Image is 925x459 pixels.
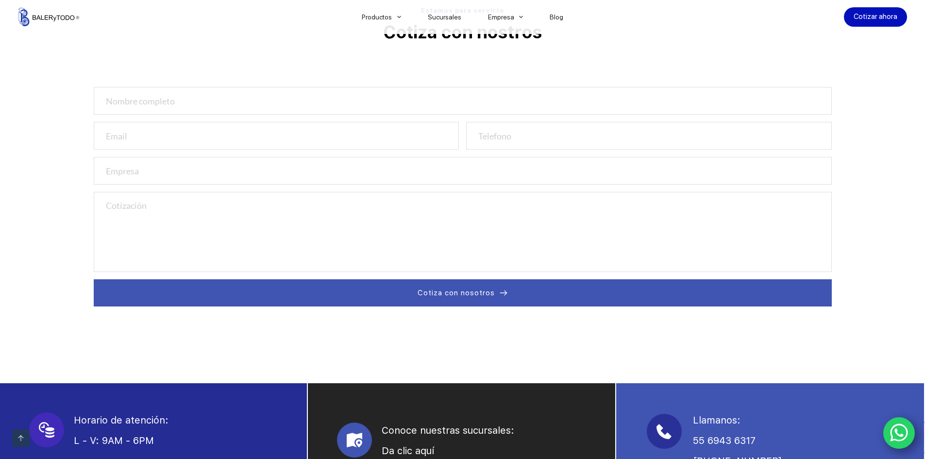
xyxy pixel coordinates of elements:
input: Empresa [94,157,832,185]
input: Nombre completo [94,87,832,115]
a: Da clic aquí [382,445,434,457]
button: Cotiza con nosotros [94,279,832,306]
span: L - V: 9AM - 6PM [74,435,154,446]
span: 55 6943 6317 [693,435,756,446]
a: Cotizar ahora [844,7,907,27]
a: Ir arriba [12,429,30,447]
span: Horario de atención: [74,414,168,426]
span: Conoce nuestras sucursales: [382,425,514,436]
span: Cotiza con nosotros [418,287,495,299]
input: Email [94,122,459,150]
span: Llamanos: [693,414,740,426]
a: WhatsApp [883,417,915,449]
input: Telefono [466,122,832,150]
img: Balerytodo [18,8,79,26]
